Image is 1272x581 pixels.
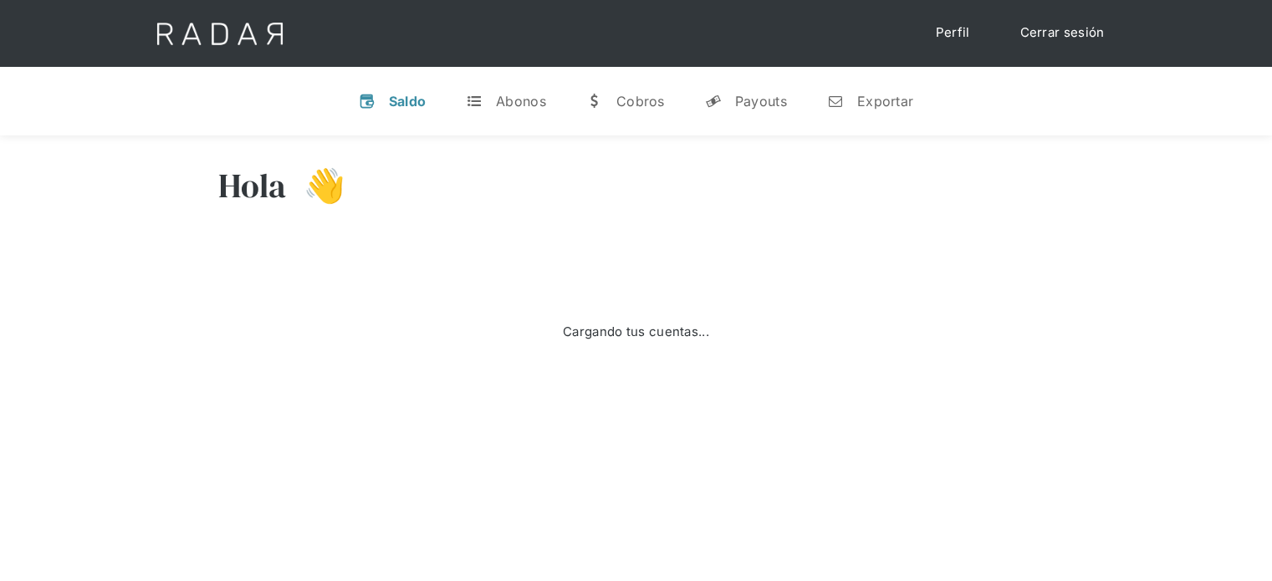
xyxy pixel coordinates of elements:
div: Payouts [735,93,787,110]
h3: Hola [218,165,287,206]
div: Saldo [389,93,427,110]
div: t [466,93,483,110]
h3: 👋 [287,165,345,206]
a: Perfil [919,17,987,49]
div: Exportar [857,93,913,110]
div: Cargando tus cuentas... [563,323,709,342]
div: y [705,93,722,110]
div: Cobros [616,93,665,110]
div: Abonos [496,93,546,110]
div: v [359,93,375,110]
div: w [586,93,603,110]
div: n [827,93,844,110]
a: Cerrar sesión [1004,17,1121,49]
